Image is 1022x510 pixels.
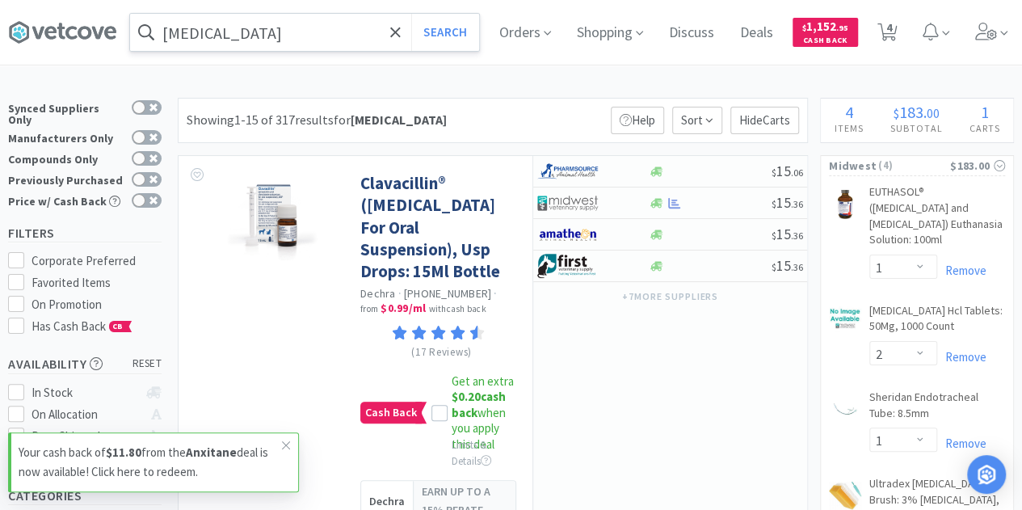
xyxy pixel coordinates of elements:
span: 15 [772,193,803,212]
span: . 36 [791,261,803,273]
div: Price w/ Cash Back [8,193,124,207]
h5: Availability [8,355,162,373]
div: Manufacturers Only [8,130,124,144]
strong: [MEDICAL_DATA] [351,112,447,128]
a: $1,152.95Cash Back [793,11,858,54]
a: [MEDICAL_DATA] Hcl Tablets: 50Mg, 1000 Count [869,303,1005,341]
a: Sheridan Endotracheal Tube: 8.5mm [869,390,1005,428]
a: Deals [734,26,780,40]
span: Limits & Details [452,438,491,468]
div: Previously Purchased [8,172,124,186]
img: 4dd14cff54a648ac9e977f0c5da9bc2e_5.png [537,191,598,215]
strong: Anxitane [186,445,237,460]
img: b13fba9568c442d28ace06c742902992_120336.jpeg [829,306,861,331]
div: Synced Suppliers Only [8,100,124,125]
strong: cash back [452,389,506,420]
a: Remove [937,436,986,451]
img: 4204d45730d444e381e189e7c82e2d6e_112388.jpeg [829,188,861,220]
span: 00 [927,105,940,121]
span: Cash Back [802,36,848,47]
div: . [877,104,956,120]
div: Compounds Only [8,151,124,165]
span: . 36 [791,230,803,242]
span: reset [132,356,162,373]
div: On Promotion [32,295,162,314]
div: Drop Shipped [32,427,139,446]
span: Cash Back [361,403,421,423]
img: 7c9c0ea69fde46b1b92a8f9ee5072e79_409747.jpeg [219,172,324,277]
span: for [334,112,447,128]
div: In Stock [32,383,139,403]
a: Clavacillin® ([MEDICAL_DATA] For Oral Suspension), Usp Drops: 15Ml Bottle [360,172,516,282]
span: Midwest [829,157,877,175]
span: [PHONE_NUMBER] [404,286,492,301]
div: $183.00 [950,157,1005,175]
img: 67d67680309e4a0bb49a5ff0391dcc42_6.png [537,254,598,278]
div: Showing 1-15 of 317 results [187,110,447,131]
span: $ [772,166,776,179]
span: 4 [845,102,853,122]
div: On Allocation [32,405,139,424]
p: Help [611,107,664,134]
div: Corporate Preferred [32,251,162,271]
strong: $11.80 [106,445,141,460]
span: with cash back [429,303,486,314]
a: 4 [871,27,904,42]
span: Dechra [369,492,405,510]
button: Search [411,14,478,51]
h4: Items [821,120,877,136]
a: Discuss [662,26,721,40]
img: 7915dbd3f8974342a4dc3feb8efc1740_58.png [537,159,598,183]
span: $ [772,261,776,273]
span: $ [802,23,806,33]
span: $ [772,198,776,210]
span: 15 [772,162,803,180]
a: EUTHASOL® ([MEDICAL_DATA] and [MEDICAL_DATA]) Euthanasia Solution: 100ml [869,184,1005,254]
button: +7more suppliers [614,285,726,308]
p: Hide Carts [730,107,799,134]
h5: Filters [8,224,162,242]
span: Has Cash Back [32,318,132,334]
span: from [360,303,378,314]
span: $ [894,105,899,121]
span: Sort [672,107,722,134]
a: Remove [937,349,986,365]
span: · [494,286,497,301]
strong: $0.99 / ml [381,301,426,315]
span: . 36 [791,198,803,210]
input: Search by item, sku, manufacturer, ingredient, size... [130,14,479,51]
span: $0.20 [452,389,481,404]
span: CB [110,322,126,331]
span: Get an extra when you apply this deal [452,373,514,452]
div: Favorited Items [32,273,162,293]
div: Open Intercom Messenger [967,455,1006,494]
span: · [398,286,402,301]
p: (17 Reviews) [411,344,472,361]
p: Your cash back of from the deal is now available! Click here to redeem. [19,443,282,482]
span: . 95 [836,23,848,33]
span: 1 [981,102,989,122]
img: 3331a67d23dc422aa21b1ec98afbf632_11.png [537,222,598,247]
span: ( 4 ) [877,158,950,174]
a: Remove [937,263,986,278]
span: 183 [899,102,923,122]
h4: Carts [956,120,1013,136]
img: f99391fd77f64350a879e801fefb9ec8_126099.jpeg [829,393,861,425]
span: 1,152 [802,19,848,34]
span: . 06 [791,166,803,179]
h4: Subtotal [877,120,956,136]
span: 15 [772,225,803,243]
a: Dechra [360,286,396,301]
span: 15 [772,256,803,275]
span: $ [772,230,776,242]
